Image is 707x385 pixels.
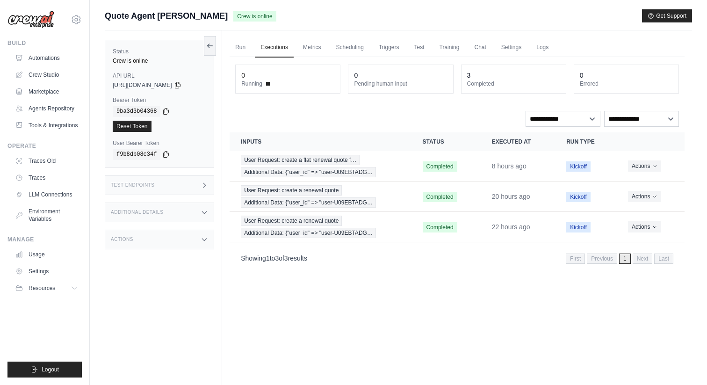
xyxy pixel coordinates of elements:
button: Get Support [642,9,692,22]
code: 9ba3d3b04368 [113,106,160,117]
a: View execution details for User Request [241,216,400,238]
th: Inputs [230,132,411,151]
span: 1 [266,254,270,262]
span: Resources [29,284,55,292]
span: Kickoff [566,222,591,232]
span: 1 [619,254,631,264]
th: Run Type [555,132,617,151]
span: Last [654,254,673,264]
th: Executed at [481,132,555,151]
label: User Bearer Token [113,139,206,147]
a: Settings [11,264,82,279]
div: 0 [241,71,245,80]
button: Actions for execution [628,160,661,172]
a: Chat [469,38,491,58]
dt: Pending human input [354,80,447,87]
label: Status [113,48,206,55]
a: Executions [255,38,294,58]
button: Logout [7,362,82,378]
div: Operate [7,142,82,150]
a: Logs [531,38,554,58]
div: Build [7,39,82,47]
section: Crew executions table [230,132,685,270]
a: Usage [11,247,82,262]
span: Completed [423,222,457,232]
span: Completed [423,192,457,202]
code: f9b8db08c34f [113,149,160,160]
span: Kickoff [566,192,591,202]
span: [URL][DOMAIN_NAME] [113,81,172,89]
dt: Errored [580,80,673,87]
span: Completed [423,161,457,172]
a: View execution details for User Request [241,155,400,177]
iframe: Chat Widget [660,340,707,385]
p: Showing to of results [241,254,307,263]
div: 3 [467,71,471,80]
button: Actions for execution [628,191,661,202]
span: Crew is online [233,11,276,22]
a: View execution details for User Request [241,185,400,208]
a: Tools & Integrations [11,118,82,133]
span: Kickoff [566,161,591,172]
span: First [566,254,585,264]
div: Manage [7,236,82,243]
span: Additional Data: {"user_id" => "user-U09EBTADG… [241,228,376,238]
span: 3 [275,254,279,262]
h3: Additional Details [111,210,163,215]
span: User Request: create a flat renewal quote f… [241,155,360,165]
dt: Completed [467,80,560,87]
a: Triggers [373,38,405,58]
div: 0 [580,71,584,80]
nav: Pagination [230,246,685,270]
time: September 26, 2025 at 01:50 PDT [492,162,527,170]
span: Previous [587,254,617,264]
a: Scheduling [331,38,369,58]
nav: Pagination [566,254,673,264]
a: Metrics [297,38,327,58]
a: Agents Repository [11,101,82,116]
span: Running [241,80,262,87]
button: Resources [11,281,82,296]
a: Crew Studio [11,67,82,82]
div: 0 [354,71,358,80]
th: Status [411,132,481,151]
button: Actions for execution [628,221,661,232]
a: Marketplace [11,84,82,99]
span: Additional Data: {"user_id" => "user-U09EBTADG… [241,197,376,208]
span: Next [633,254,653,264]
a: Traces [11,170,82,185]
span: 3 [284,254,288,262]
label: Bearer Token [113,96,206,104]
label: API URL [113,72,206,80]
span: Quote Agent [PERSON_NAME] [105,9,228,22]
a: Test [409,38,430,58]
time: September 25, 2025 at 12:14 PDT [492,223,530,231]
a: Reset Token [113,121,151,132]
time: September 25, 2025 at 14:14 PDT [492,193,530,200]
img: Logo [7,11,54,29]
span: Additional Data: {"user_id" => "user-U09EBTADG… [241,167,376,177]
a: Training [434,38,465,58]
div: Crew is online [113,57,206,65]
a: Settings [496,38,527,58]
a: Run [230,38,251,58]
a: LLM Connections [11,187,82,202]
a: Automations [11,51,82,65]
span: User Request: create a renewal quote [241,185,342,196]
a: Environment Variables [11,204,82,226]
h3: Test Endpoints [111,182,155,188]
h3: Actions [111,237,133,242]
a: Traces Old [11,153,82,168]
span: Logout [42,366,59,373]
span: User Request: create a renewal quote [241,216,342,226]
